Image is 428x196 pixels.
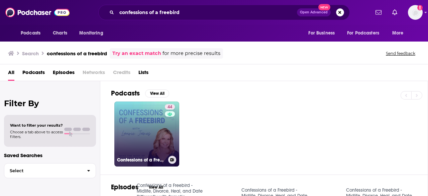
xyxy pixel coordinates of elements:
[8,67,14,81] a: All
[53,28,67,38] span: Charts
[83,67,105,81] span: Networks
[163,50,220,57] span: for more precise results
[408,5,423,20] img: User Profile
[318,4,330,10] span: New
[390,7,400,18] a: Show notifications dropdown
[304,27,343,40] button: open menu
[384,51,417,56] button: Send feedback
[138,67,148,81] a: Lists
[117,157,166,163] h3: Confessions of a Freebird - Midlife, Divorce, Heal, and Date Differently with Somatic Experiencin...
[343,27,389,40] button: open menu
[5,6,70,19] img: Podchaser - Follow, Share and Rate Podcasts
[53,67,75,81] a: Episodes
[21,28,40,38] span: Podcasts
[373,7,384,18] a: Show notifications dropdown
[168,104,172,111] span: 44
[48,27,71,40] a: Charts
[4,163,96,178] button: Select
[10,130,63,139] span: Choose a tab above to access filters.
[111,89,169,97] a: PodcastsView All
[392,28,404,38] span: More
[75,27,112,40] button: open menu
[22,50,39,57] h3: Search
[113,67,130,81] span: Credits
[4,99,96,108] h2: Filter By
[300,11,328,14] span: Open Advanced
[111,89,140,97] h2: Podcasts
[16,27,49,40] button: open menu
[112,50,161,57] a: Try an exact match
[347,28,379,38] span: For Podcasters
[98,5,350,20] div: Search podcasts, credits, & more...
[165,104,175,110] a: 44
[47,50,107,57] h3: confessions of a freebird
[4,169,82,173] span: Select
[117,7,297,18] input: Search podcasts, credits, & more...
[408,5,423,20] button: Show profile menu
[4,152,96,158] p: Saved Searches
[388,27,412,40] button: open menu
[297,8,331,16] button: Open AdvancedNew
[114,102,179,167] a: 44Confessions of a Freebird - Midlife, Divorce, Heal, and Date Differently with Somatic Experienc...
[408,5,423,20] span: Logged in as dbartlett
[308,28,335,38] span: For Business
[111,183,138,191] h2: Episodes
[111,183,168,191] a: EpisodesView All
[79,28,103,38] span: Monitoring
[10,123,63,128] span: Want to filter your results?
[417,5,423,10] svg: Add a profile image
[22,67,45,81] a: Podcasts
[145,89,169,97] button: View All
